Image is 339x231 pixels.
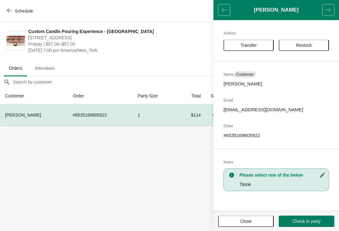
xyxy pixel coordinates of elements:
span: [PERSON_NAME] [5,113,41,118]
th: Status [206,88,245,104]
th: Total [177,88,206,104]
span: [STREET_ADDRESS] [28,35,218,41]
p: Tiktok [239,181,326,188]
h2: Actions [223,30,329,36]
td: 1 [132,104,176,126]
button: Close [218,216,274,227]
th: Order [68,88,133,104]
h2: Notes [223,159,329,165]
input: Search by customer [13,76,339,88]
span: Restock [296,43,312,48]
span: Custom Candle Pouring Experience - [GEOGRAPHIC_DATA] [28,28,218,35]
button: Schedule [3,5,38,17]
span: Schedule [15,8,33,14]
span: Prepay | $57.00–$57.00 [28,41,218,47]
th: Party Size [132,88,176,104]
h2: Order [223,123,329,129]
h3: Please select one of the below [239,172,326,178]
td: # 6535169605922 [68,104,133,126]
h2: Name [223,71,329,78]
button: Restock [279,40,329,51]
h1: [PERSON_NAME] [230,7,322,13]
span: Orders [4,63,27,74]
p: [EMAIL_ADDRESS][DOMAIN_NAME] [223,107,329,113]
p: [PERSON_NAME] [223,81,329,87]
img: Custom Candle Pouring Experience - Fort Lauderdale [7,36,25,46]
button: Transfer [223,40,274,51]
span: Check in party [293,219,320,224]
span: Close [240,219,252,224]
span: Transfer [240,43,257,48]
span: Attendees [30,63,60,74]
button: Check in party [279,216,334,227]
p: # 6535169605922 [223,132,329,139]
td: $114 [177,104,206,126]
span: [DATE] 7:00 pm America/New_York [28,47,218,53]
span: Customer [236,72,254,77]
h2: Email [223,97,329,103]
